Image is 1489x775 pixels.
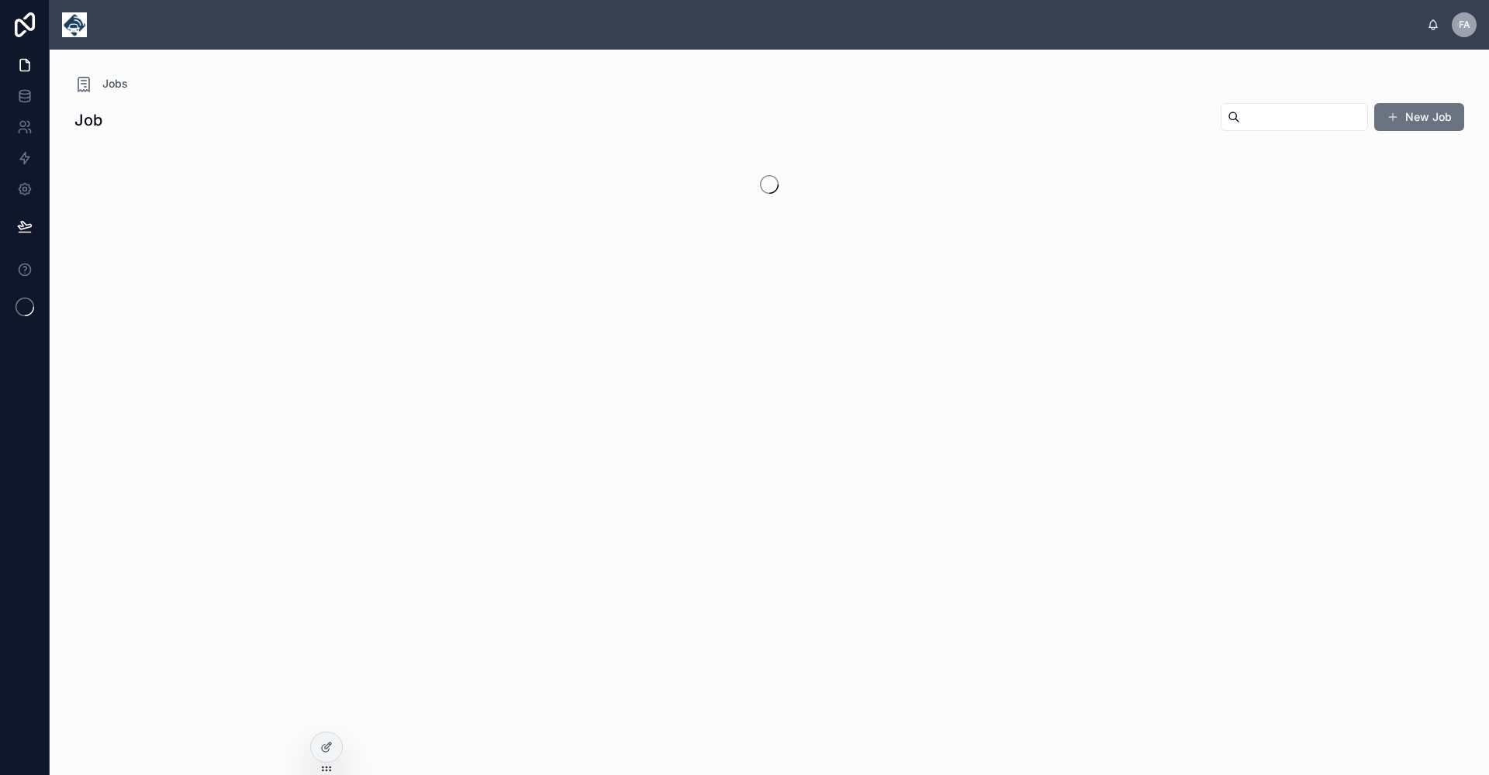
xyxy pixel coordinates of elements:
[102,76,128,91] span: Jobs
[74,74,128,93] a: Jobs
[1459,19,1470,31] span: FA
[62,12,87,37] img: App logo
[74,109,102,131] h1: Job
[1374,103,1464,131] button: New Job
[99,22,1427,28] div: scrollable content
